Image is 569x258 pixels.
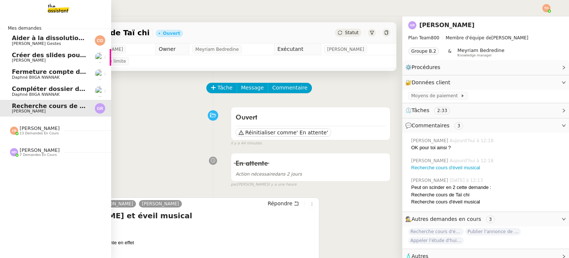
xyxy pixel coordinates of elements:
span: Réinitialiser comme [245,129,296,136]
span: [DATE] à 12:13 [450,177,485,184]
img: svg [95,35,105,46]
div: Bonjour [39,225,316,232]
img: svg [10,127,18,135]
span: & [448,48,451,57]
button: Commentaire [268,83,312,93]
td: Exécutant [274,43,321,55]
span: Moyens de paiement [411,92,460,99]
span: il y a 44 minutes [231,140,262,147]
span: Meyriam Bedredine [457,48,505,53]
a: [PERSON_NAME] [419,22,475,29]
nz-tag: Groupe B.2 [408,48,439,55]
span: ' En attente' [296,129,328,136]
div: 🔐Données client [402,75,569,90]
span: [PERSON_NAME] [12,58,46,63]
span: Procédures [412,64,440,70]
span: Statut [345,30,359,35]
span: [PERSON_NAME] [408,34,563,42]
span: [PERSON_NAME] [12,109,46,114]
span: Fermeture compte domiciliation Kandbaz [12,68,150,75]
span: 💬 [405,123,466,128]
span: Appeler l'étude d'huissier [408,237,464,244]
div: 💬Commentaires 3 [402,118,569,133]
span: Données client [412,79,450,85]
span: Répondre [267,200,292,207]
span: [PERSON_NAME] [411,157,450,164]
span: il y a une heure [268,182,297,188]
span: Tâche [217,84,233,92]
span: Membre d'équipe de [446,35,492,40]
img: users%2FrxcTinYCQST3nt3eRyMgQ024e422%2Favatar%2Fa0327058c7192f72952294e6843542370f7921c3.jpg [95,52,105,63]
span: Plan Team [408,35,431,40]
span: Recherche cours d'éveil musical [408,228,464,235]
div: ⚙️Procédures [402,60,569,75]
img: users%2FKPVW5uJ7nAf2BaBJPZnFMauzfh73%2Favatar%2FDigitalCollectionThumbnailHandler.jpeg [95,69,105,79]
img: svg [408,21,416,29]
span: Autres demandes en cours [412,216,481,222]
span: Meyriam Bedredine [195,46,239,53]
h4: RE: [PERSON_NAME] et éveil musical [39,210,316,221]
button: Répondre [265,199,302,208]
span: Publier l'annonce de recrutement [465,228,521,235]
div: C'est pour ma compagne, débutante en effet [39,239,316,246]
div: Ouvert [163,31,180,36]
button: Réinitialiser comme' En attente' [236,128,331,137]
span: Mes demandes [3,25,46,32]
span: dans 2 jours [236,172,302,177]
nz-tag: 3 [455,122,463,130]
span: ⏲️ [405,107,456,113]
span: Daphné BIIGA NWANAK [12,92,60,97]
img: users%2FKPVW5uJ7nAf2BaBJPZnFMauzfh73%2Favatar%2FDigitalCollectionThumbnailHandler.jpeg [95,86,105,97]
span: En attente [236,160,268,167]
a: Recherche cours d'éveil musical [411,165,480,170]
span: [PERSON_NAME] [411,177,450,184]
div: ⏲️Tâches 2:33 [402,103,569,118]
span: ⚙️ [405,63,444,72]
img: svg [95,103,105,114]
span: Commentaires [412,123,449,128]
img: svg [10,148,18,156]
span: [PERSON_NAME] [327,46,364,53]
div: Recherche cours de Taï chi [411,191,563,199]
span: par [231,182,237,188]
span: Knowledge manager [457,53,492,58]
span: Tâches [412,107,429,113]
span: Commentaire [272,84,307,92]
div: OK pour toi ainsi ? [411,144,563,151]
nz-tag: 3 [486,216,495,223]
button: Tâche [206,83,237,93]
span: Compléter dossier domiciliation asso sur Se Domicilier [12,85,194,92]
div: 🕵️Autres demandes en cours 3 [402,212,569,226]
span: 🔐 [405,78,453,87]
span: [PERSON_NAME] Gestes [12,41,61,46]
button: Message [237,83,268,93]
span: 🕵️ [405,216,498,222]
span: [PERSON_NAME] [20,147,60,153]
span: 13 demandes en cours [20,131,59,135]
span: Ouvert [236,114,257,121]
span: [PERSON_NAME] [96,201,133,206]
span: Aujourd’hui à 12:18 [450,137,495,144]
small: [PERSON_NAME] [231,182,297,188]
a: [PERSON_NAME] [139,200,182,207]
span: Aujourd’hui à 12:18 [450,157,495,164]
span: Action nécessaire [236,172,275,177]
span: Daphné BIIGA NWANAK [12,75,60,80]
span: Recherche cours de Taï chi [12,102,101,110]
div: Recherche cours d'éveil musical [411,198,563,206]
img: svg [542,4,550,12]
span: 800 [431,35,439,40]
app-user-label: Knowledge manager [457,48,505,57]
span: Aider à la dissolution de l'entreprise [12,35,134,42]
td: Owner [156,43,189,55]
div: Peut on scinder en 2 cette demande : [411,184,563,191]
span: [PERSON_NAME] [411,137,450,144]
nz-tag: 2:33 [434,107,450,114]
span: Message [241,84,264,92]
span: 7 demandes en cours [20,153,57,157]
span: [PERSON_NAME] [20,125,60,131]
span: Créer des slides pour la stratégie DC [12,52,135,59]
